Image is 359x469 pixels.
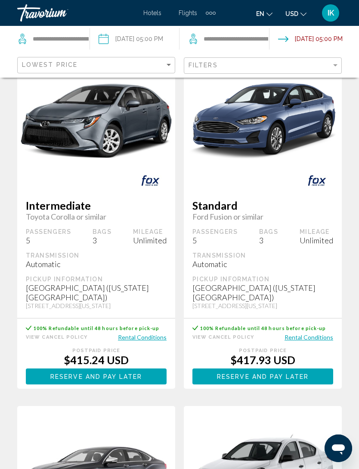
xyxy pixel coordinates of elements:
button: Change currency [285,7,306,20]
span: Standard [192,199,333,212]
img: primary.png [17,72,175,170]
span: Reserve and pay later [50,373,142,380]
span: Ford Fusion or similar [192,212,333,221]
button: Rental Conditions [118,333,167,341]
div: Unlimited [133,236,167,245]
button: View Cancel Policy [26,333,87,341]
div: [STREET_ADDRESS][US_STATE] [192,302,333,309]
div: Transmission [192,252,333,259]
button: Pickup date: Aug 14, 2025 05:00 PM [99,26,163,52]
button: User Menu [319,4,342,22]
div: Automatic [26,259,167,269]
div: Unlimited [300,236,333,245]
div: 5 [26,236,71,245]
div: Pickup Information [26,275,167,283]
div: Automatic [192,259,333,269]
div: $417.93 USD [192,353,333,366]
div: Bags [93,228,112,236]
a: Reserve and pay later [192,371,333,380]
span: en [256,10,264,17]
div: 3 [93,236,112,245]
span: Filters [189,62,218,69]
div: Mileage [300,228,333,236]
button: Reserve and pay later [26,368,167,384]
button: Extra navigation items [206,6,216,20]
span: 100% Refundable until 48 hours before pick-up [34,325,160,331]
button: Drop-off date: Aug 18, 2025 05:00 PM [278,26,343,52]
div: Postpaid Price [192,348,333,353]
div: Bags [259,228,279,236]
button: Filter [184,57,342,75]
img: FOX [292,171,342,190]
span: USD [285,10,298,17]
div: [GEOGRAPHIC_DATA] ([US_STATE][GEOGRAPHIC_DATA]) [192,283,333,302]
span: IK [328,9,334,17]
span: Intermediate [26,199,167,212]
img: primary.png [184,62,342,180]
iframe: Button to launch messaging window [325,434,352,462]
span: Toyota Corolla or similar [26,212,167,221]
button: Rental Conditions [285,333,333,341]
div: Passengers [26,228,71,236]
div: [STREET_ADDRESS][US_STATE] [26,302,167,309]
a: Reserve and pay later [26,371,167,380]
button: View Cancel Policy [192,333,254,341]
span: Reserve and pay later [217,373,309,380]
div: 3 [259,236,279,245]
div: Mileage [133,228,167,236]
div: 5 [192,236,238,245]
div: Postpaid Price [26,348,167,353]
div: Pickup Information [192,275,333,283]
div: $415.24 USD [26,353,167,366]
span: 100% Refundable until 48 hours before pick-up [200,325,326,331]
a: Travorium [17,4,135,22]
div: [GEOGRAPHIC_DATA] ([US_STATE][GEOGRAPHIC_DATA]) [26,283,167,302]
button: Reserve and pay later [192,368,333,384]
button: Change language [256,7,272,20]
mat-select: Sort by [22,62,173,69]
div: Passengers [192,228,238,236]
div: Transmission [26,252,167,259]
a: Flights [179,9,197,16]
a: Hotels [143,9,161,16]
img: FOX [126,171,175,190]
span: Lowest Price [22,61,77,68]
